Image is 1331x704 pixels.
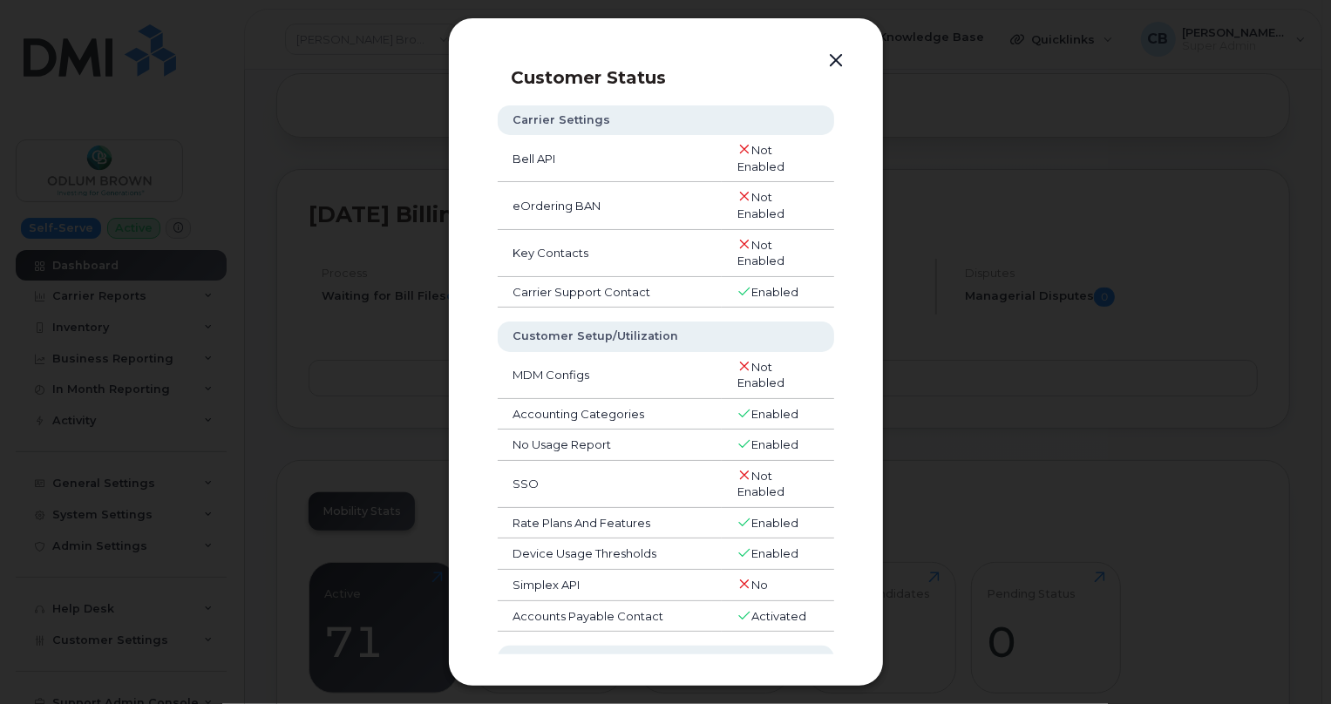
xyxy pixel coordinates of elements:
[498,601,722,633] td: Accounts Payable Contact
[498,230,722,277] td: Key Contacts
[498,538,722,570] td: Device Usage Thresholds
[498,430,722,461] td: No Usage Report
[498,461,722,508] td: SSO
[498,182,722,229] td: eOrdering BAN
[498,352,722,399] td: MDM Configs
[498,570,722,601] td: Simplex API
[737,469,784,499] span: Not Enabled
[737,360,784,390] span: Not Enabled
[498,646,834,675] th: Reporting
[498,135,722,182] td: Bell API
[498,105,834,135] th: Carrier Settings
[498,508,722,539] td: Rate Plans And Features
[737,190,784,220] span: Not Enabled
[498,399,722,430] td: Accounting Categories
[498,322,834,351] th: Customer Setup/Utilization
[737,238,784,268] span: Not Enabled
[512,67,852,88] p: Customer Status
[751,285,798,299] span: Enabled
[751,578,768,592] span: No
[751,516,798,530] span: Enabled
[751,407,798,421] span: Enabled
[751,609,806,623] span: Activated
[751,437,798,451] span: Enabled
[737,143,784,173] span: Not Enabled
[498,277,722,308] td: Carrier Support Contact
[751,546,798,560] span: Enabled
